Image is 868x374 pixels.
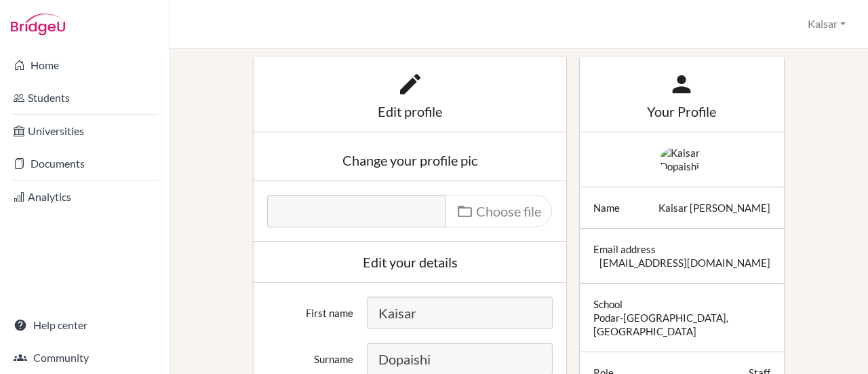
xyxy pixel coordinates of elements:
[3,84,166,111] a: Students
[267,105,553,118] div: Edit profile
[3,183,166,210] a: Analytics
[260,343,360,366] label: Surname
[3,312,166,339] a: Help center
[593,242,656,256] div: Email address
[3,150,166,177] a: Documents
[11,14,65,35] img: Bridge-U
[593,105,770,118] div: Your Profile
[3,52,166,79] a: Home
[660,146,703,173] img: Kaisar Dopaishi
[593,311,770,338] div: Podar-[GEOGRAPHIC_DATA], [GEOGRAPHIC_DATA]
[658,201,770,214] div: Kaisar [PERSON_NAME]
[3,117,166,145] a: Universities
[593,297,623,311] div: School
[593,201,620,214] div: Name
[802,12,852,37] button: Kaisar
[267,255,553,269] div: Edit your details
[260,297,360,320] label: First name
[267,153,553,167] div: Change your profile pic
[3,344,166,371] a: Community
[599,256,770,269] div: [EMAIL_ADDRESS][DOMAIN_NAME]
